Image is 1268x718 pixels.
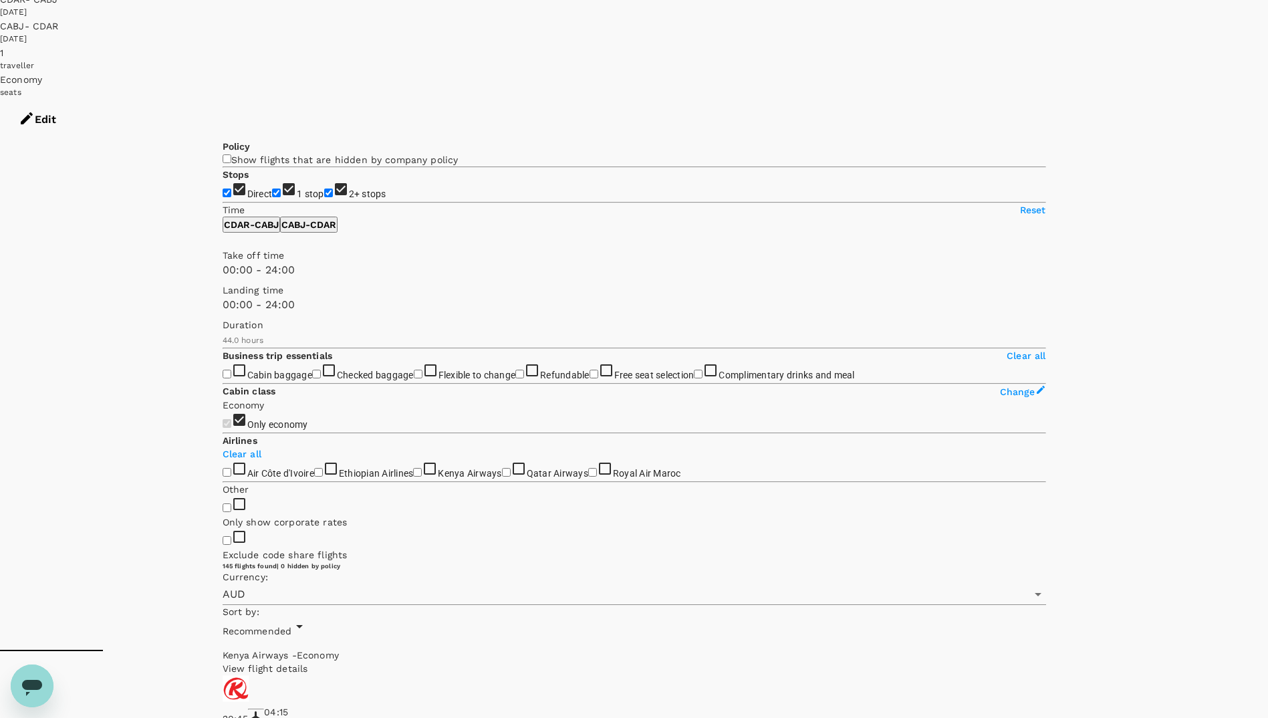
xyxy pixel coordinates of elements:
span: Free seat selection [614,370,694,380]
span: Air Côte d'Ivoire [247,468,314,479]
input: 2+ stops [324,189,333,197]
input: Refundable [515,370,524,378]
span: Checked baggage [337,370,414,380]
input: Royal Air Maroc [588,468,597,477]
p: Other [223,483,1046,496]
span: Cabin baggage [247,370,312,380]
input: Qatar Airways [502,468,511,477]
span: Change [1000,386,1035,397]
p: Time [223,203,245,217]
span: Economy [297,650,339,661]
span: Refundable [540,370,590,380]
button: Open [1029,585,1047,604]
span: 00:00 - 24:00 [223,263,295,276]
span: Recommended [223,626,292,636]
span: Sort by : [223,606,259,617]
p: Only show corporate rates [223,515,1046,529]
p: Clear all [1007,349,1045,362]
span: 2+ stops [349,189,386,199]
p: CABJ - CDAR [281,218,336,231]
p: Clear all [223,447,1046,461]
span: Only economy [247,419,308,430]
input: Air Côte d'Ivoire [223,468,231,477]
input: Checked baggage [312,370,321,378]
span: Complimentary drinks and meal [719,370,854,380]
strong: Business trip essentials [223,350,333,361]
span: Currency : [223,572,268,582]
span: 1 stop [297,189,324,199]
span: Ethiopian Airlines [339,468,414,479]
span: 44.0 hours [223,336,264,345]
span: - [292,650,297,661]
p: Exclude code share flights [223,548,1046,562]
strong: Stops [223,169,249,180]
span: Qatar Airways [527,468,588,479]
p: View flight details [223,662,1046,675]
span: Kenya Airways [223,650,292,661]
p: Reset [1020,203,1046,217]
p: Duration [223,318,1046,332]
p: Show flights that are hidden by company policy [231,153,459,166]
iframe: Button to launch messaging window [11,665,53,707]
img: KQ [223,675,249,702]
p: CDAR - CABJ [224,218,279,231]
div: 145 flights found | 0 hidden by policy [223,562,1046,570]
input: Direct [223,189,231,197]
input: Flexible to change [414,370,422,378]
input: 1 stop [272,189,281,197]
span: Kenya Airways [438,468,501,479]
input: Only show corporate rates [223,503,231,512]
input: Complimentary drinks and meal [694,370,703,378]
p: Economy [223,398,1046,412]
p: Landing time [223,283,1046,297]
input: Free seat selection [590,370,598,378]
p: Policy [223,140,1046,153]
input: Kenya Airways [413,468,422,477]
span: Direct [247,189,273,199]
input: Ethiopian Airlines [314,468,323,477]
strong: Cabin class [223,386,276,396]
input: Exclude code share flights [223,536,231,545]
input: Cabin baggage [223,370,231,378]
span: Flexible to change [438,370,516,380]
strong: Airlines [223,435,257,446]
span: Royal Air Maroc [613,468,681,479]
input: Only economy [223,419,231,428]
span: 00:00 - 24:00 [223,298,295,311]
p: Take off time [223,249,1046,262]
